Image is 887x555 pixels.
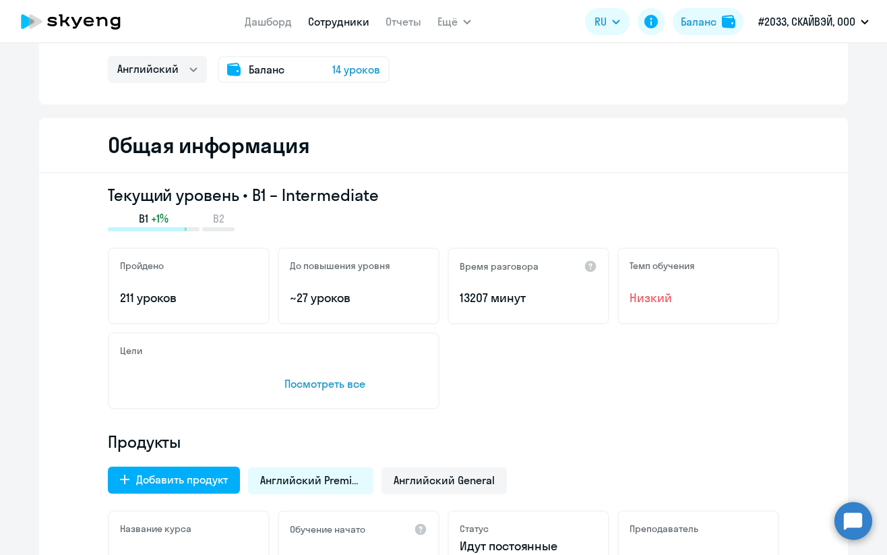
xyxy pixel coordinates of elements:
span: Баланс [249,61,284,78]
p: #2033, СКАЙВЭЙ, ООО [758,13,855,30]
div: Добавить продукт [136,471,228,488]
a: Сотрудники [308,15,369,28]
button: Добавить продукт [108,467,240,494]
p: 211 уроков [120,289,257,307]
h5: Статус [460,523,489,535]
a: Отчеты [386,15,421,28]
button: RU [585,8,630,35]
h5: Обучение начато [290,523,365,535]
button: Ещё [437,8,471,35]
span: Английский Premium [260,473,361,488]
h5: Преподаватель [630,523,698,535]
h5: До повышения уровня [290,260,390,272]
h2: Общая информация [108,132,309,158]
h5: Пройдено [120,260,164,272]
p: ~27 уроков [290,289,427,307]
h5: Цели [120,345,142,357]
span: Низкий [630,289,767,307]
h5: Темп обучения [630,260,695,272]
h4: Продукты [108,431,779,452]
span: B1 [139,211,148,226]
img: balance [722,15,735,28]
div: Баланс [681,13,716,30]
span: +1% [151,211,169,226]
p: Посмотреть все [284,376,427,392]
span: Ещё [437,13,458,30]
span: 14 уроков [332,61,380,78]
h3: Текущий уровень • B1 – Intermediate [108,184,779,206]
span: Английский General [394,473,495,488]
p: 13207 минут [460,289,597,307]
span: RU [594,13,607,30]
h5: Время разговора [460,260,539,272]
a: Дашборд [245,15,292,28]
button: Балансbalance [673,8,743,35]
button: #2033, СКАЙВЭЙ, ООО [752,5,876,38]
h5: Название курса [120,523,191,535]
span: B2 [213,211,224,226]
